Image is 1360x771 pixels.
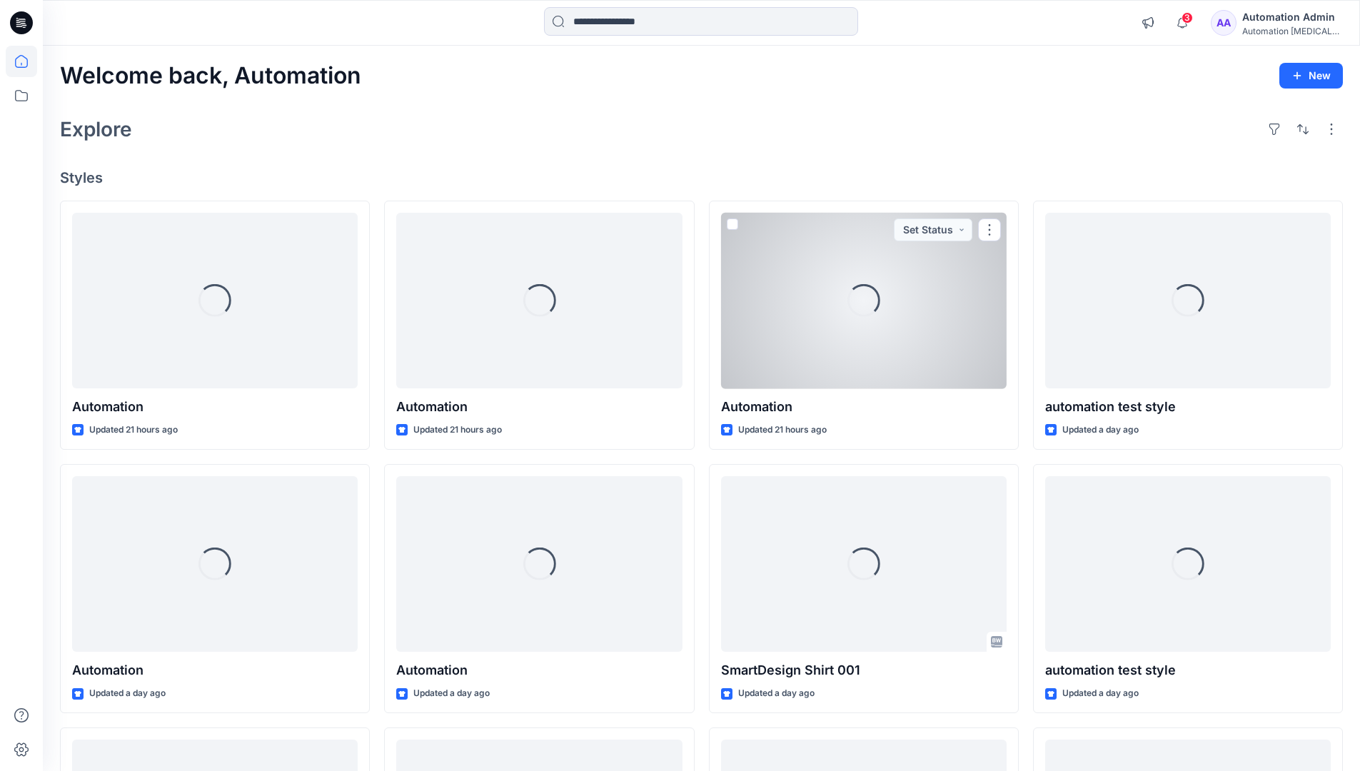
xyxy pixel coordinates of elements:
[60,169,1343,186] h4: Styles
[396,397,682,417] p: Automation
[413,686,490,701] p: Updated a day ago
[72,397,358,417] p: Automation
[721,397,1007,417] p: Automation
[1211,10,1236,36] div: AA
[1045,660,1331,680] p: automation test style
[738,686,815,701] p: Updated a day ago
[60,118,132,141] h2: Explore
[60,63,361,89] h2: Welcome back, Automation
[738,423,827,438] p: Updated 21 hours ago
[1062,423,1139,438] p: Updated a day ago
[1062,686,1139,701] p: Updated a day ago
[89,686,166,701] p: Updated a day ago
[1182,12,1193,24] span: 3
[1242,26,1342,36] div: Automation [MEDICAL_DATA]...
[89,423,178,438] p: Updated 21 hours ago
[1242,9,1342,26] div: Automation Admin
[413,423,502,438] p: Updated 21 hours ago
[1045,397,1331,417] p: automation test style
[721,660,1007,680] p: SmartDesign Shirt 001
[1279,63,1343,89] button: New
[396,660,682,680] p: Automation
[72,660,358,680] p: Automation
